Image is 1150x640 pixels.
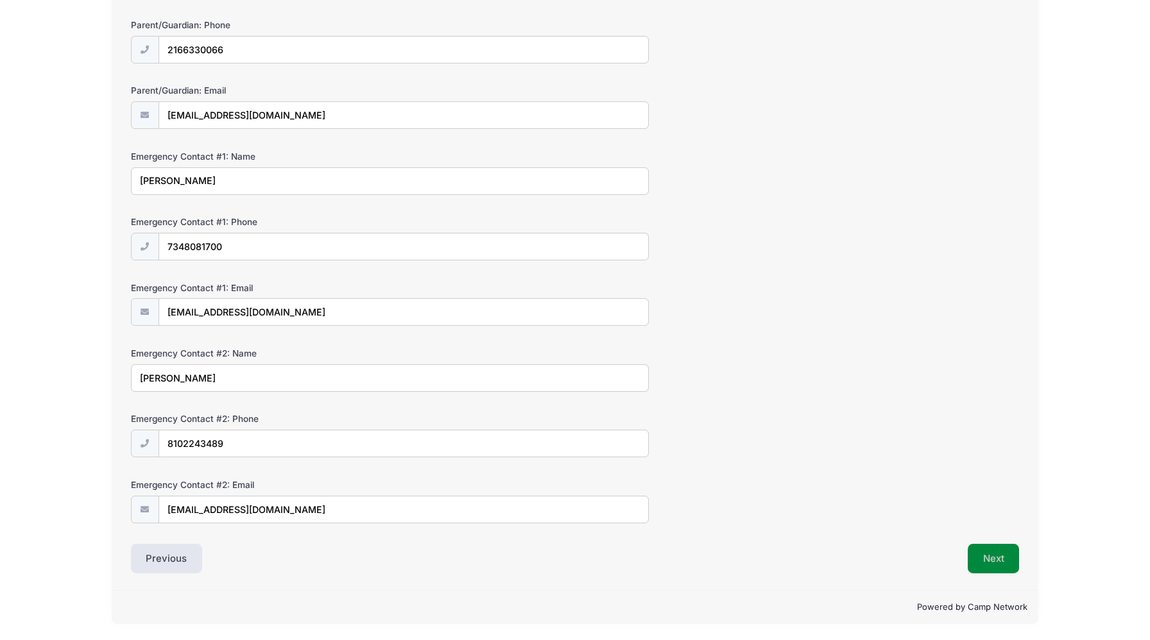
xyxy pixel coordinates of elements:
button: Previous [131,544,203,573]
input: email@email.com [159,298,649,326]
label: Emergency Contact #2: Phone [131,412,427,425]
input: email@email.com [159,101,649,129]
label: Parent/Guardian: Email [131,84,427,97]
label: Parent/Guardian: Phone [131,19,427,31]
label: Emergency Contact #1: Email [131,282,427,294]
label: Emergency Contact #2: Email [131,478,427,491]
input: email@email.com [159,496,649,523]
input: (xxx) xxx-xxxx [159,36,649,63]
label: Emergency Contact #2: Name [131,347,427,360]
label: Emergency Contact #1: Phone [131,215,427,228]
input: (xxx) xxx-xxxx [159,233,649,260]
label: Emergency Contact #1: Name [131,150,427,163]
p: Powered by Camp Network [123,601,1028,614]
button: Next [968,544,1020,573]
input: (xxx) xxx-xxxx [159,430,649,457]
